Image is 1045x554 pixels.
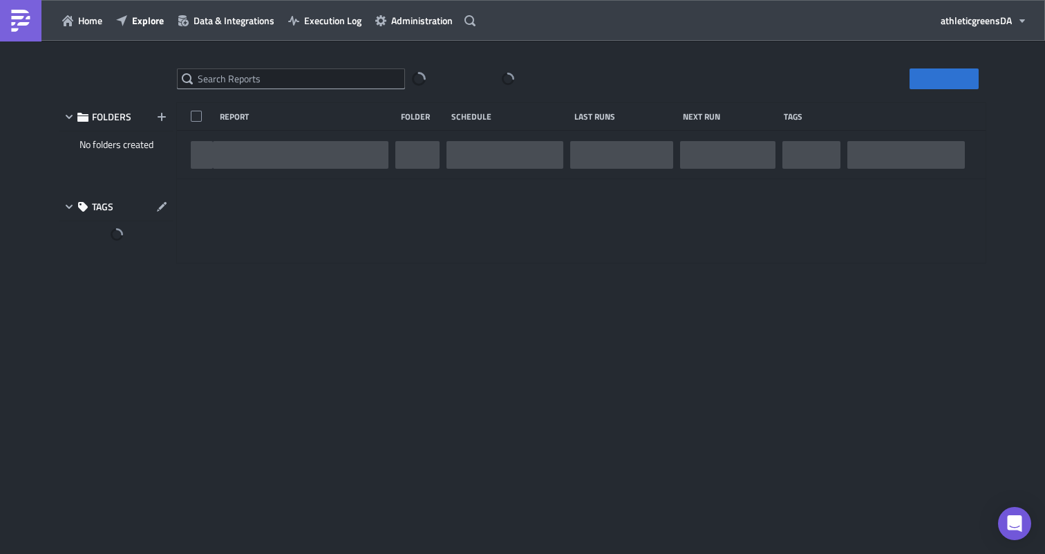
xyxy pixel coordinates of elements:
div: Folder [401,111,444,122]
span: Execution Log [304,13,361,28]
span: Administration [391,13,453,28]
button: Home [55,10,109,31]
div: Open Intercom Messenger [998,507,1031,540]
div: No folders created [59,131,173,158]
button: athleticgreensDA [934,10,1035,31]
div: Schedule [451,111,567,122]
div: Report [220,111,394,122]
img: PushMetrics [10,10,32,32]
div: Next Run [683,111,778,122]
span: Home [78,13,102,28]
span: athleticgreens DA [941,13,1012,28]
button: Explore [109,10,171,31]
div: Last Runs [574,111,676,122]
span: FOLDERS [92,111,131,123]
input: Search Reports [177,68,405,89]
button: Administration [368,10,460,31]
span: Data & Integrations [194,13,274,28]
span: Explore [132,13,164,28]
button: Execution Log [281,10,368,31]
div: Tags [784,111,842,122]
button: Data & Integrations [171,10,281,31]
span: TAGS [92,201,113,213]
